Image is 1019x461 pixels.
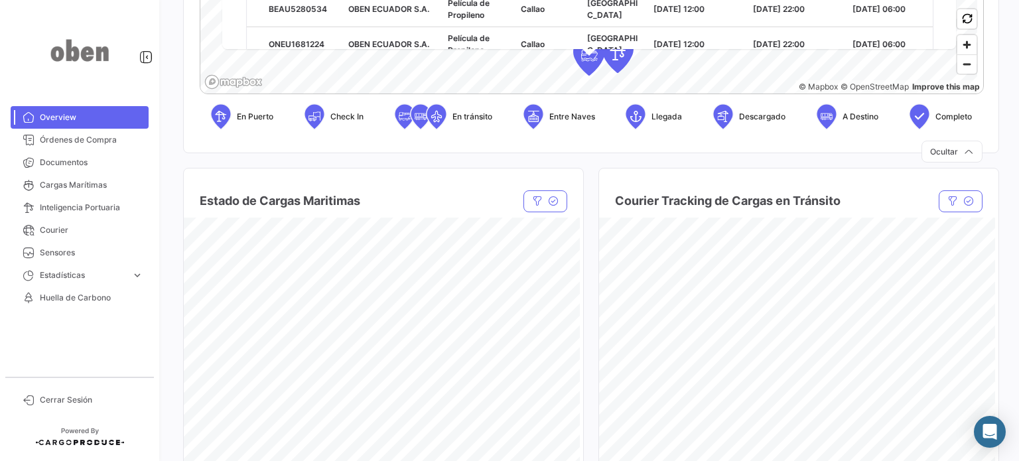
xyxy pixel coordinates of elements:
[653,4,705,14] span: [DATE] 12:00
[573,36,605,76] div: Map marker
[40,247,143,259] span: Sensores
[549,111,595,123] span: Entre Naves
[40,269,126,281] span: Estadísticas
[269,3,338,15] div: BEAU5280534
[11,196,149,219] a: Inteligencia Portuaria
[200,192,360,210] h4: Estado de Cargas Maritimas
[935,111,972,123] span: Completo
[11,241,149,264] a: Sensores
[921,141,983,163] button: Ocultar
[974,416,1006,448] div: Abrir Intercom Messenger
[40,134,143,146] span: Órdenes de Compra
[452,111,492,123] span: En tránsito
[841,82,909,92] a: OpenStreetMap
[11,287,149,309] a: Huella de Carbono
[40,202,143,214] span: Inteligencia Portuaria
[11,129,149,151] a: Órdenes de Compra
[615,192,841,210] h4: Courier Tracking de Cargas en Tránsito
[11,151,149,174] a: Documentos
[11,219,149,241] a: Courier
[237,111,273,123] span: En Puerto
[957,55,977,74] span: Zoom out
[651,111,682,123] span: Llegada
[348,4,429,14] span: OBEN ECUADOR S.A.
[799,82,838,92] a: Mapbox
[521,39,545,49] span: Callao
[753,39,805,49] span: [DATE] 22:00
[753,4,805,14] span: [DATE] 22:00
[11,174,149,196] a: Cargas Marítimas
[852,39,906,49] span: [DATE] 06:00
[448,33,490,55] span: Película de Propileno
[602,33,634,73] div: Map marker
[11,106,149,129] a: Overview
[587,33,638,55] span: [GEOGRAPHIC_DATA]
[40,394,143,406] span: Cerrar Sesión
[852,4,906,14] span: [DATE] 06:00
[739,111,785,123] span: Descargado
[40,224,143,236] span: Courier
[843,111,878,123] span: A Destino
[204,74,263,90] a: Mapbox logo
[957,35,977,54] button: Zoom in
[40,157,143,168] span: Documentos
[330,111,364,123] span: Check In
[46,16,113,85] img: oben-logo.png
[40,111,143,123] span: Overview
[521,4,545,14] span: Callao
[653,39,705,49] span: [DATE] 12:00
[957,54,977,74] button: Zoom out
[348,39,429,49] span: OBEN ECUADOR S.A.
[912,82,980,92] a: Map feedback
[131,269,143,281] span: expand_more
[40,292,143,304] span: Huella de Carbono
[40,179,143,191] span: Cargas Marítimas
[269,38,338,50] div: ONEU1681224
